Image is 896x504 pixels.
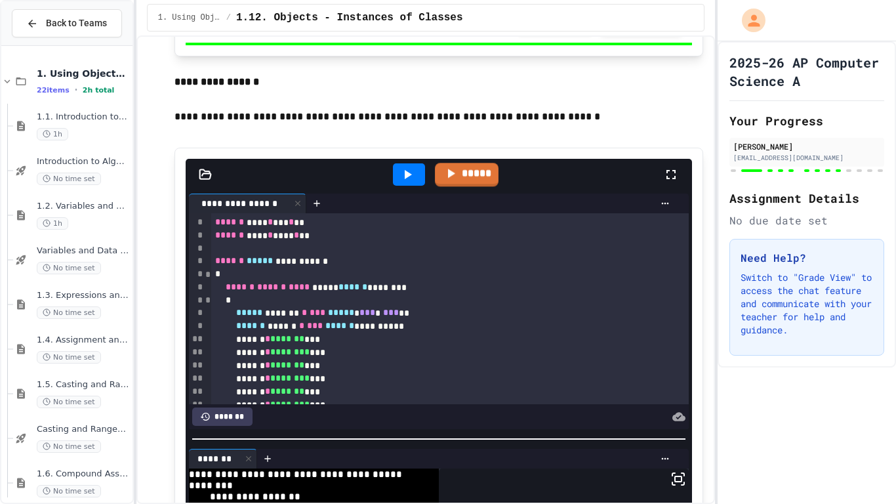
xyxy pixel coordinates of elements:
h2: Assignment Details [729,189,884,207]
div: [PERSON_NAME] [733,140,880,152]
div: My Account [728,5,769,35]
span: No time set [37,440,101,453]
span: 1h [37,217,68,230]
span: 1.2. Variables and Data Types [37,201,130,212]
h3: Need Help? [741,250,873,266]
span: No time set [37,262,101,274]
span: 1.3. Expressions and Output [New] [37,290,130,301]
span: Back to Teams [46,16,107,30]
span: Casting and Ranges of variables - Quiz [37,424,130,435]
div: No due date set [729,213,884,228]
span: 1.12. Objects - Instances of Classes [236,10,463,26]
h2: Your Progress [729,112,884,130]
span: • [75,85,77,95]
button: Back to Teams [12,9,122,37]
span: Introduction to Algorithms, Programming, and Compilers [37,156,130,167]
span: 1. Using Objects and Methods [158,12,221,23]
span: 1. Using Objects and Methods [37,68,130,79]
span: Variables and Data Types - Quiz [37,245,130,257]
span: No time set [37,306,101,319]
span: 1.1. Introduction to Algorithms, Programming, and Compilers [37,112,130,123]
p: Switch to "Grade View" to access the chat feature and communicate with your teacher for help and ... [741,271,873,337]
span: 22 items [37,86,70,94]
span: No time set [37,396,101,408]
span: No time set [37,351,101,364]
span: 1h [37,128,68,140]
div: [EMAIL_ADDRESS][DOMAIN_NAME] [733,153,880,163]
span: No time set [37,173,101,185]
h1: 2025-26 AP Computer Science A [729,53,884,90]
span: 1.4. Assignment and Input [37,335,130,346]
span: 1.5. Casting and Ranges of Values [37,379,130,390]
span: 1.6. Compound Assignment Operators [37,469,130,480]
span: / [226,12,231,23]
span: 2h total [83,86,115,94]
span: No time set [37,485,101,497]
